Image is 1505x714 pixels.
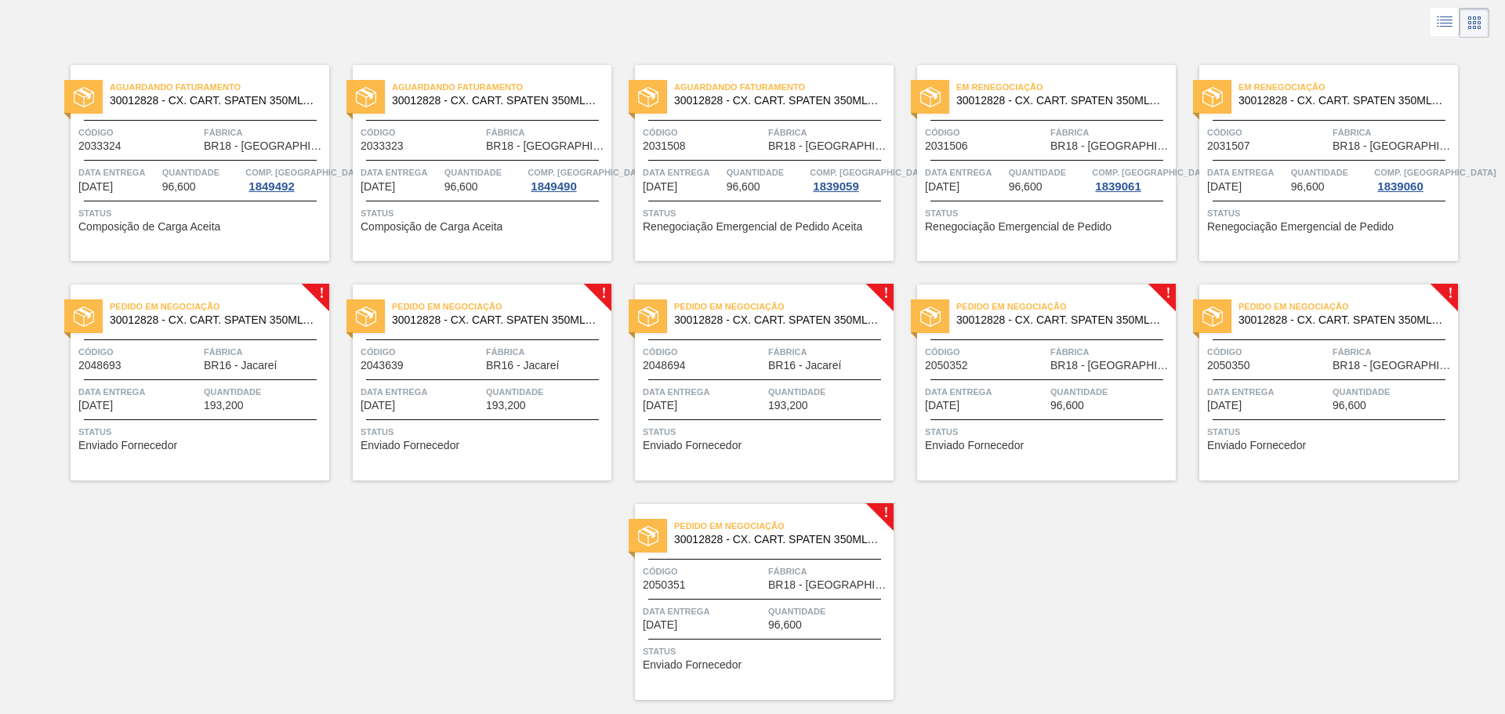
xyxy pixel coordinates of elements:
[245,165,325,193] a: Comp. [GEOGRAPHIC_DATA]1849492
[78,384,200,400] span: Data Entrega
[486,140,607,152] span: BR18 - Pernambuco
[643,424,890,440] span: Status
[1050,360,1172,371] span: BR18 - Pernambuco
[768,384,890,400] span: Quantidade
[920,306,941,327] img: status
[1176,285,1458,480] a: !statusPedido em Negociação30012828 - CX. CART. SPATEN 350ML C12 429Código2050350FábricaBR18 - [G...
[78,125,200,140] span: Código
[1202,306,1223,327] img: status
[643,564,764,579] span: Código
[204,360,277,371] span: BR16 - Jacareí
[162,181,196,193] span: 96,600
[361,344,482,360] span: Código
[1207,125,1329,140] span: Código
[925,360,968,371] span: 2050352
[1291,181,1325,193] span: 96,600
[361,125,482,140] span: Código
[894,285,1176,480] a: !statusPedido em Negociação30012828 - CX. CART. SPATEN 350ML C12 429Código2050352FábricaBR18 - [G...
[392,299,611,314] span: Pedido em Negociação
[768,125,890,140] span: Fábrica
[110,314,317,326] span: 30012828 - CX. CART. SPATEN 350ML C12 429
[1207,181,1242,193] span: 12/11/2025
[47,65,329,261] a: statusAguardando Faturamento30012828 - CX. CART. SPATEN 350ML C12 429Código2033324FábricaBR18 - [...
[768,140,890,152] span: BR18 - Pernambuco
[674,314,881,326] span: 30012828 - CX. CART. SPATEN 350ML C12 429
[727,181,760,193] span: 96,600
[78,360,121,371] span: 2048693
[925,165,1005,180] span: Data Entrega
[643,643,890,659] span: Status
[925,140,968,152] span: 2031506
[1050,384,1172,400] span: Quantidade
[643,400,677,411] span: 05/12/2025
[1333,400,1366,411] span: 96,600
[162,165,242,180] span: Quantidade
[674,95,881,107] span: 30012828 - CX. CART. SPATEN 350ML C12 429
[643,344,764,360] span: Código
[643,440,742,451] span: Enviado Fornecedor
[1207,140,1250,152] span: 2031507
[1207,344,1329,360] span: Código
[444,181,478,193] span: 96,600
[1238,95,1445,107] span: 30012828 - CX. CART. SPATEN 350ML C12 429
[925,424,1172,440] span: Status
[768,400,808,411] span: 193,200
[956,299,1176,314] span: Pedido em Negociação
[78,140,121,152] span: 2033324
[329,65,611,261] a: statusAguardando Faturamento30012828 - CX. CART. SPATEN 350ML C12 429Código2033323FábricaBR18 - [...
[361,205,607,221] span: Status
[78,424,325,440] span: Status
[204,140,325,152] span: BR18 - Pernambuco
[486,344,607,360] span: Fábrica
[1009,181,1043,193] span: 96,600
[638,526,658,546] img: status
[361,384,482,400] span: Data Entrega
[611,285,894,480] a: !statusPedido em Negociação30012828 - CX. CART. SPATEN 350ML C12 429Código2048694FábricaBR16 - Ja...
[925,440,1024,451] span: Enviado Fornecedor
[727,165,807,180] span: Quantidade
[894,65,1176,261] a: statusEm Renegociação30012828 - CX. CART. SPATEN 350ML C12 429Código2031506FábricaBR18 - [GEOGRAP...
[392,314,599,326] span: 30012828 - CX. CART. SPATEN 350ML C12 429
[356,306,376,327] img: status
[1207,440,1306,451] span: Enviado Fornecedor
[925,400,959,411] span: 08/12/2025
[1374,165,1496,180] span: Comp. Carga
[768,579,890,591] span: BR18 - Pernambuco
[643,603,764,619] span: Data Entrega
[392,79,611,95] span: Aguardando Faturamento
[643,181,677,193] span: 05/11/2025
[638,306,658,327] img: status
[810,180,861,193] div: 1839059
[1207,384,1329,400] span: Data Entrega
[925,125,1046,140] span: Código
[528,180,579,193] div: 1849490
[361,424,607,440] span: Status
[1207,165,1287,180] span: Data Entrega
[204,125,325,140] span: Fábrica
[361,360,404,371] span: 2043639
[674,534,881,545] span: 30012828 - CX. CART. SPATEN 350ML C12 429
[768,564,890,579] span: Fábrica
[204,400,244,411] span: 193,200
[1374,165,1454,193] a: Comp. [GEOGRAPHIC_DATA]1839060
[245,165,367,180] span: Comp. Carga
[486,125,607,140] span: Fábrica
[329,285,611,480] a: !statusPedido em Negociação30012828 - CX. CART. SPATEN 350ML C12 429Código2043639FábricaBR16 - Ja...
[643,384,764,400] span: Data Entrega
[78,400,113,411] span: 14/11/2025
[361,221,502,233] span: Composição de Carga Aceita
[1291,165,1371,180] span: Quantidade
[1050,400,1084,411] span: 96,600
[361,140,404,152] span: 2033323
[1374,180,1426,193] div: 1839060
[486,400,526,411] span: 193,200
[1050,125,1172,140] span: Fábrica
[643,221,862,233] span: Renegociação Emergencial de Pedido Aceita
[1460,8,1489,38] div: Visão em Cards
[643,619,677,631] span: 10/12/2025
[78,165,158,180] span: Data Entrega
[768,360,841,371] span: BR16 - Jacareí
[361,165,441,180] span: Data Entrega
[1333,140,1454,152] span: BR18 - Pernambuco
[643,360,686,371] span: 2048694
